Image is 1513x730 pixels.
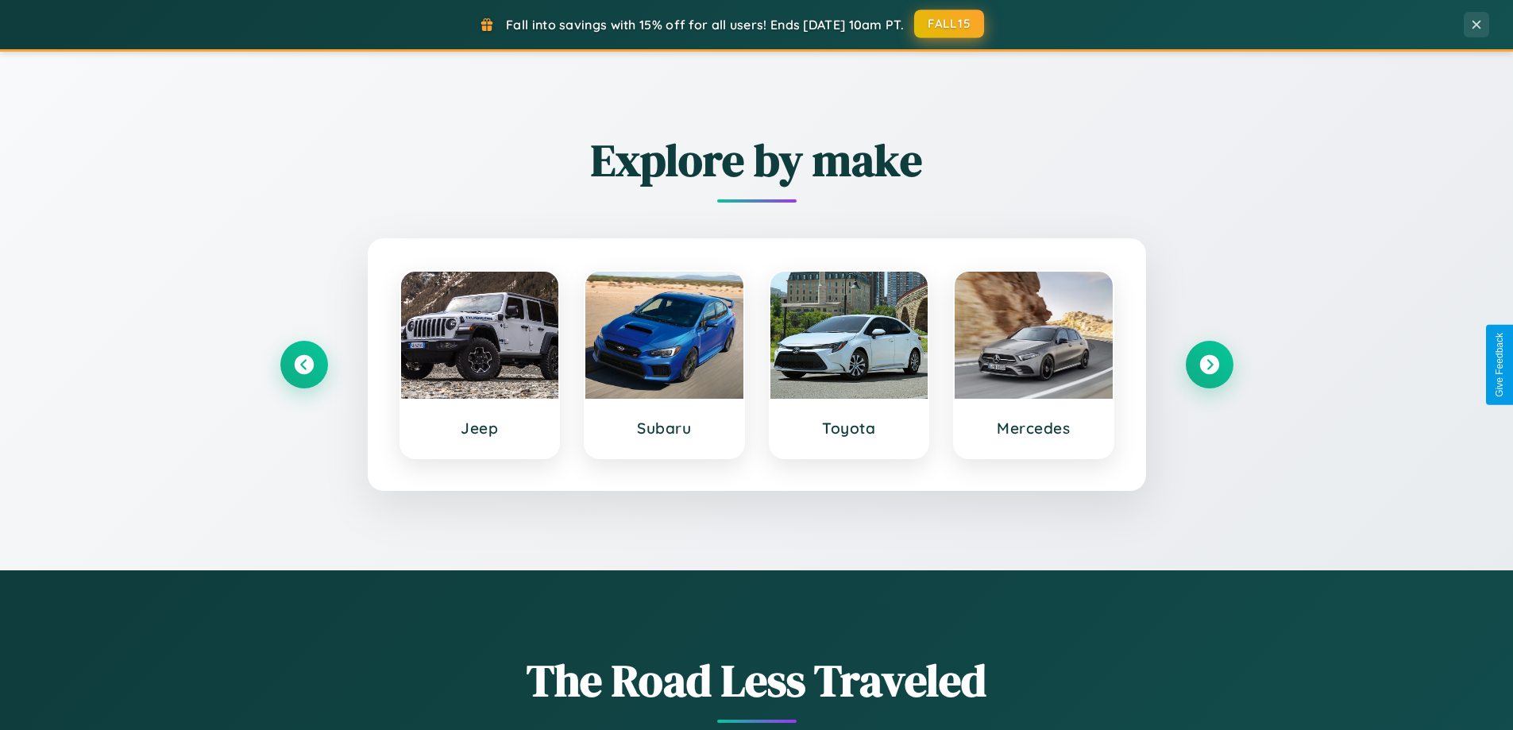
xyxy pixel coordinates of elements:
[280,129,1233,191] h2: Explore by make
[1494,333,1505,397] div: Give Feedback
[506,17,904,33] span: Fall into savings with 15% off for all users! Ends [DATE] 10am PT.
[280,650,1233,711] h1: The Road Less Traveled
[786,419,913,438] h3: Toyota
[601,419,728,438] h3: Subaru
[914,10,984,38] button: FALL15
[971,419,1097,438] h3: Mercedes
[417,419,543,438] h3: Jeep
